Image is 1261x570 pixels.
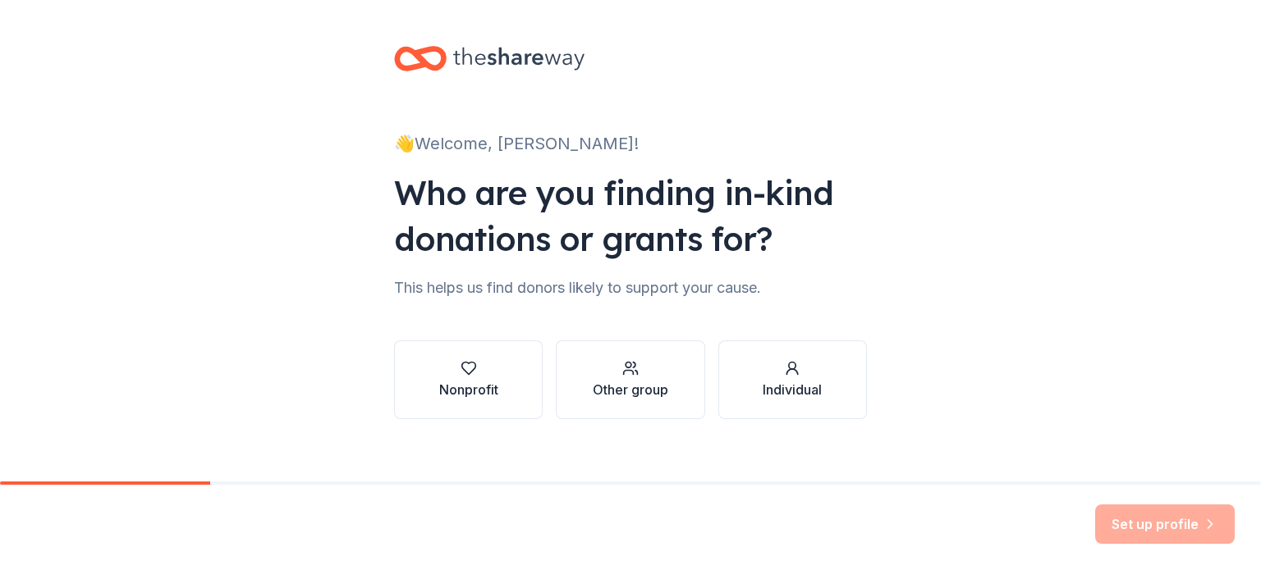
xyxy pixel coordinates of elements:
button: Individual [718,340,867,419]
div: Who are you finding in-kind donations or grants for? [394,170,867,262]
div: Other group [593,380,668,399]
div: Individual [763,380,822,399]
div: This helps us find donors likely to support your cause. [394,275,867,301]
button: Other group [556,340,704,419]
div: Nonprofit [439,380,498,399]
div: 👋 Welcome, [PERSON_NAME]! [394,130,867,157]
button: Nonprofit [394,340,543,419]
